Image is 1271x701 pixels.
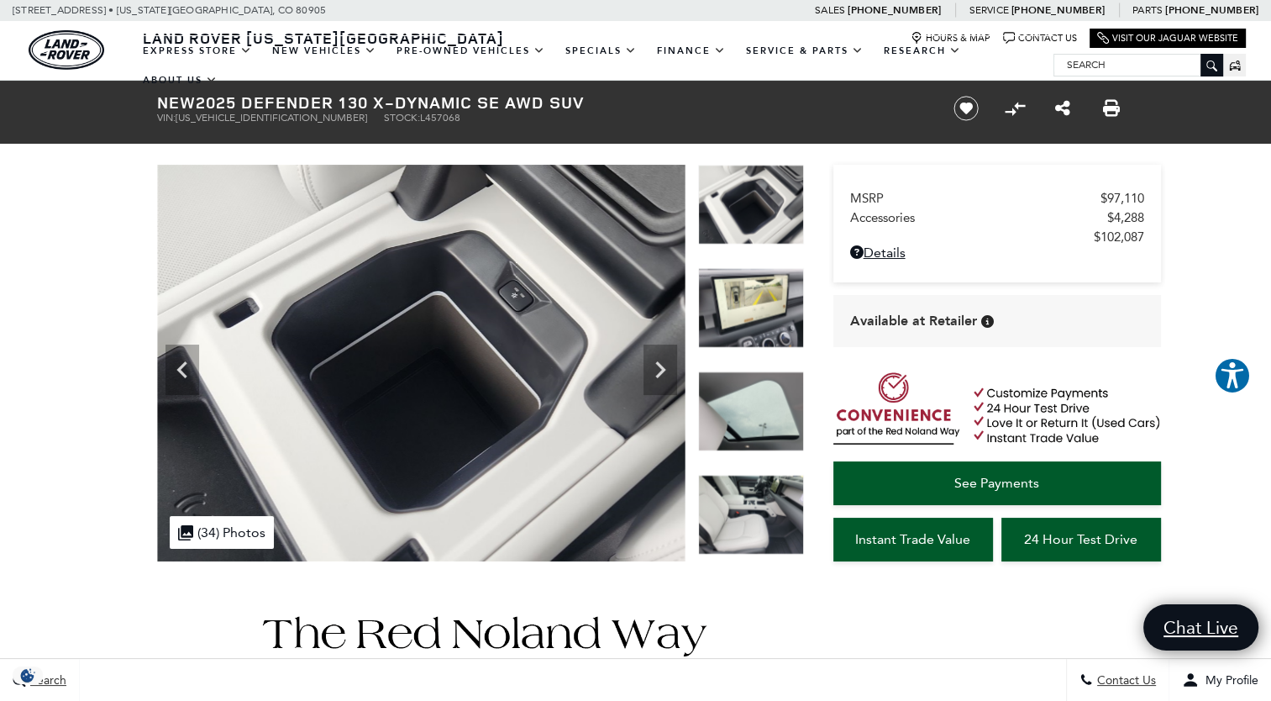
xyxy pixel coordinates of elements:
[1011,3,1105,17] a: [PHONE_NUMBER]
[1214,357,1251,394] button: Explore your accessibility options
[384,112,420,124] span: Stock:
[1103,98,1120,119] a: Print this New 2025 Defender 130 X-Dynamic SE AWD SUV
[1100,191,1144,206] span: $97,110
[157,93,926,112] h1: 2025 Defender 130 X-Dynamic SE AWD SUV
[850,210,1144,225] a: Accessories $4,288
[850,191,1100,206] span: MSRP
[157,165,685,561] img: New 2025 Sedona Red Land Rover X-Dynamic SE image 25
[698,165,804,245] img: New 2025 Sedona Red Land Rover X-Dynamic SE image 25
[1003,32,1077,45] a: Contact Us
[850,210,1107,225] span: Accessories
[262,36,386,66] a: New Vehicles
[698,372,804,451] img: New 2025 Sedona Red Land Rover X-Dynamic SE image 27
[850,245,1144,261] a: Details
[954,475,1039,491] span: See Payments
[1199,673,1258,688] span: My Profile
[1094,229,1144,245] span: $102,087
[165,345,199,395] div: Previous
[698,475,804,555] img: New 2025 Sedona Red Land Rover X-Dynamic SE image 28
[13,4,326,16] a: [STREET_ADDRESS] • [US_STATE][GEOGRAPHIC_DATA], CO 80905
[1169,659,1271,701] button: Open user profile menu
[1054,55,1222,75] input: Search
[1093,673,1156,688] span: Contact Us
[911,32,990,45] a: Hours & Map
[133,36,262,66] a: EXPRESS STORE
[698,268,804,348] img: New 2025 Sedona Red Land Rover X-Dynamic SE image 26
[874,36,971,66] a: Research
[1143,604,1258,651] a: Chat Live
[1155,616,1247,639] span: Chat Live
[855,531,970,547] span: Instant Trade Value
[133,66,228,95] a: About Us
[386,36,555,66] a: Pre-Owned Vehicles
[1002,96,1027,121] button: Compare vehicle
[143,28,504,48] span: Land Rover [US_STATE][GEOGRAPHIC_DATA]
[848,3,941,17] a: [PHONE_NUMBER]
[815,4,845,16] span: Sales
[555,36,647,66] a: Specials
[420,112,460,124] span: L457068
[176,112,367,124] span: [US_VEHICLE_IDENTIFICATION_NUMBER]
[643,345,677,395] div: Next
[850,229,1144,245] a: $102,087
[1165,3,1258,17] a: [PHONE_NUMBER]
[736,36,874,66] a: Service & Parts
[850,191,1144,206] a: MSRP $97,110
[157,112,176,124] span: VIN:
[29,30,104,70] a: land-rover
[647,36,736,66] a: Finance
[1214,357,1251,398] aside: Accessibility Help Desk
[133,28,514,48] a: Land Rover [US_STATE][GEOGRAPHIC_DATA]
[29,30,104,70] img: Land Rover
[8,667,47,684] div: Privacy Settings
[850,312,977,330] span: Available at Retailer
[948,95,985,122] button: Save vehicle
[1097,32,1238,45] a: Visit Our Jaguar Website
[969,4,1008,16] span: Service
[170,516,274,549] div: (34) Photos
[981,315,994,328] div: Vehicle is in stock and ready for immediate delivery. Due to demand, availability is subject to c...
[1055,98,1070,119] a: Share this New 2025 Defender 130 X-Dynamic SE AWD SUV
[157,91,196,113] strong: New
[833,518,993,561] a: Instant Trade Value
[133,36,1053,95] nav: Main Navigation
[1107,210,1144,225] span: $4,288
[1001,518,1161,561] a: 24 Hour Test Drive
[1024,531,1137,547] span: 24 Hour Test Drive
[833,461,1161,505] a: See Payments
[1132,4,1163,16] span: Parts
